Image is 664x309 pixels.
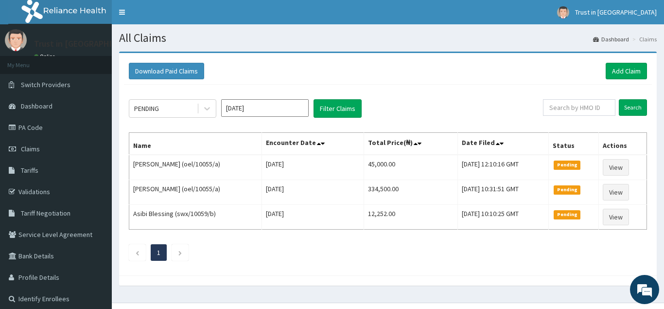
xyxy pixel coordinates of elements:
p: Trust in [GEOGRAPHIC_DATA] [34,39,145,48]
a: Dashboard [593,35,629,43]
a: Page 1 is your current page [157,248,160,257]
td: Asibi Blessing (swx/10059/b) [129,205,262,230]
button: Download Paid Claims [129,63,204,79]
span: Dashboard [21,102,52,110]
a: Next page [178,248,182,257]
td: [PERSON_NAME] (oel/10055/a) [129,180,262,205]
span: Trust in [GEOGRAPHIC_DATA] [575,8,657,17]
span: Pending [554,161,580,169]
a: Previous page [135,248,140,257]
th: Total Price(₦) [364,133,458,155]
div: PENDING [134,104,159,113]
a: View [603,184,629,200]
img: User Image [557,6,569,18]
input: Select Month and Year [221,99,309,117]
td: 45,000.00 [364,155,458,180]
th: Actions [598,133,647,155]
td: [PERSON_NAME] (oel/10055/a) [129,155,262,180]
li: Claims [630,35,657,43]
a: Add Claim [606,63,647,79]
span: Pending [554,210,580,219]
span: Claims [21,145,40,153]
input: Search by HMO ID [543,99,615,116]
td: [DATE] 10:10:25 GMT [458,205,549,230]
a: View [603,209,629,225]
a: View [603,159,629,176]
td: [DATE] [262,155,364,180]
td: 334,500.00 [364,180,458,205]
th: Date Filed [458,133,549,155]
h1: All Claims [119,32,657,44]
td: [DATE] 12:10:16 GMT [458,155,549,180]
th: Status [549,133,599,155]
img: User Image [5,29,27,51]
th: Encounter Date [262,133,364,155]
a: Online [34,53,57,60]
button: Filter Claims [314,99,362,118]
td: [DATE] [262,205,364,230]
td: [DATE] 10:31:51 GMT [458,180,549,205]
span: Pending [554,185,580,194]
td: 12,252.00 [364,205,458,230]
span: Switch Providers [21,80,70,89]
input: Search [619,99,647,116]
span: Tariffs [21,166,38,175]
span: Tariff Negotiation [21,209,70,218]
td: [DATE] [262,180,364,205]
th: Name [129,133,262,155]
